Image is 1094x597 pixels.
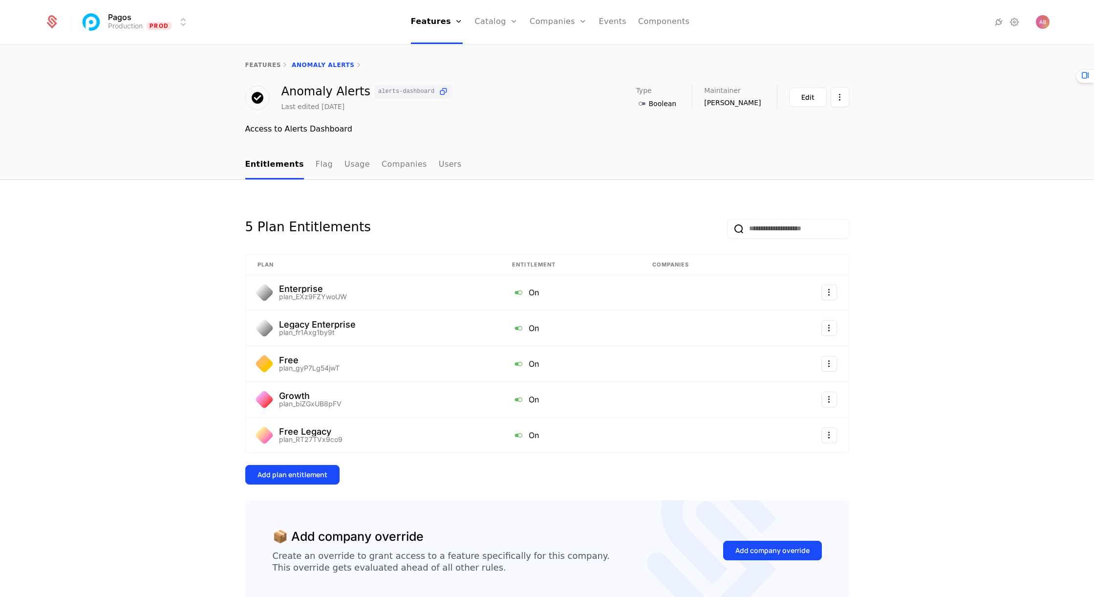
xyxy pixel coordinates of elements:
img: Andy Barker [1036,15,1050,29]
span: Boolean [649,99,677,109]
span: [PERSON_NAME] [704,98,761,108]
button: Add company override [723,541,822,560]
button: Edit [789,88,827,107]
span: Prod [147,22,172,30]
div: Production [108,21,143,31]
th: Plan [246,255,501,275]
div: 5 Plan Entitlements [245,219,371,239]
a: Users [439,151,462,179]
div: On [512,429,629,442]
button: Select action [821,356,837,372]
span: Type [636,87,652,94]
div: plan_biZGxUB8pFV [279,400,342,407]
button: Select action [821,285,837,300]
div: On [512,357,629,370]
a: Integrations [993,16,1005,28]
div: Free Legacy [279,427,343,436]
button: Add plan entitlement [245,465,340,485]
div: Add company override [735,546,810,555]
div: Enterprise [279,285,347,293]
button: Select action [831,87,849,107]
div: On [512,322,629,334]
div: plan_RT27TVx9co9 [279,436,343,443]
div: Edit [801,92,815,102]
a: Entitlements [245,151,304,179]
span: Maintainer [704,87,741,94]
div: Free [279,356,340,365]
ul: Choose Sub Page [245,151,462,179]
div: plan_fr1Axg1by9t [279,329,356,336]
a: features [245,62,281,68]
div: 📦 Add company override [273,528,424,546]
div: Legacy Enterprise [279,320,356,329]
div: Access to Alerts Dashboard [245,123,849,135]
nav: Main [245,151,849,179]
a: Usage [344,151,370,179]
th: Entitlement [500,255,641,275]
a: Settings [1008,16,1020,28]
button: Select environment [83,11,189,33]
div: Add plan entitlement [257,470,327,480]
div: Growth [279,392,342,400]
div: plan_EXz9FZYwoUW [279,293,347,300]
div: Anomaly Alerts [281,85,453,99]
button: Select action [821,392,837,407]
div: Last edited [DATE] [281,102,345,111]
button: Open user button [1036,15,1050,29]
span: alerts-dashboard [378,88,434,94]
div: On [512,393,629,406]
div: Create an override to grant access to a feature specifically for this company. This override gets... [273,550,610,574]
th: Companies [641,255,766,275]
span: Pagos [108,13,131,21]
button: Select action [821,320,837,336]
a: Companies [382,151,427,179]
div: plan_gyP7Lg54jwT [279,365,340,372]
img: Pagos [80,10,103,34]
div: On [512,286,629,299]
button: Select action [821,427,837,443]
a: Flag [316,151,333,179]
